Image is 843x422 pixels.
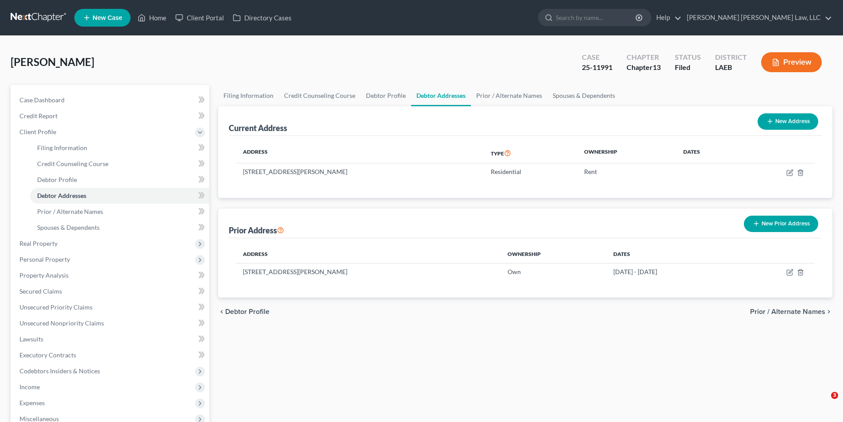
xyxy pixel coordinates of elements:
[19,399,45,407] span: Expenses
[37,224,100,231] span: Spouses & Dependents
[653,63,661,71] span: 13
[758,113,818,130] button: New Address
[37,176,77,183] span: Debtor Profile
[500,245,606,263] th: Ownership
[92,15,122,21] span: New Case
[229,123,287,133] div: Current Address
[831,392,838,399] span: 3
[606,245,735,263] th: Dates
[19,351,76,359] span: Executory Contracts
[582,52,612,62] div: Case
[606,263,735,280] td: [DATE] - [DATE]
[218,308,269,315] button: chevron_left Debtor Profile
[547,85,620,106] a: Spouses & Dependents
[19,96,65,104] span: Case Dashboard
[19,319,104,327] span: Unsecured Nonpriority Claims
[484,143,577,163] th: Type
[30,204,209,220] a: Prior / Alternate Names
[627,52,661,62] div: Chapter
[715,52,747,62] div: District
[750,308,832,315] button: Prior / Alternate Names chevron_right
[12,347,209,363] a: Executory Contracts
[19,128,56,136] span: Client Profile
[236,263,500,280] td: [STREET_ADDRESS][PERSON_NAME]
[577,143,676,163] th: Ownership
[12,267,209,283] a: Property Analysis
[19,240,58,247] span: Real Property
[675,62,701,73] div: Filed
[813,392,834,413] iframe: Intercom live chat
[761,52,822,72] button: Preview
[218,308,225,315] i: chevron_left
[682,10,832,26] a: [PERSON_NAME] [PERSON_NAME] Law, LLC
[218,85,279,106] a: Filing Information
[361,85,411,106] a: Debtor Profile
[744,216,818,232] button: New Prior Address
[37,160,108,167] span: Credit Counseling Course
[11,55,94,68] span: [PERSON_NAME]
[750,308,825,315] span: Prior / Alternate Names
[19,271,69,279] span: Property Analysis
[19,112,58,120] span: Credit Report
[37,192,86,199] span: Debtor Addresses
[652,10,681,26] a: Help
[19,367,100,375] span: Codebtors Insiders & Notices
[577,163,676,180] td: Rent
[12,299,209,315] a: Unsecured Priority Claims
[484,163,577,180] td: Residential
[225,308,269,315] span: Debtor Profile
[19,287,62,295] span: Secured Claims
[133,10,171,26] a: Home
[12,331,209,347] a: Lawsuits
[229,225,284,236] div: Prior Address
[30,220,209,236] a: Spouses & Dependents
[228,10,296,26] a: Directory Cases
[37,144,87,151] span: Filing Information
[171,10,228,26] a: Client Portal
[19,335,43,343] span: Lawsuits
[12,108,209,124] a: Credit Report
[12,92,209,108] a: Case Dashboard
[12,283,209,299] a: Secured Claims
[825,308,832,315] i: chevron_right
[30,172,209,188] a: Debtor Profile
[30,188,209,204] a: Debtor Addresses
[715,62,747,73] div: LAEB
[236,163,484,180] td: [STREET_ADDRESS][PERSON_NAME]
[19,256,70,263] span: Personal Property
[12,315,209,331] a: Unsecured Nonpriority Claims
[676,143,741,163] th: Dates
[30,156,209,172] a: Credit Counseling Course
[19,303,92,311] span: Unsecured Priority Claims
[556,9,637,26] input: Search by name...
[19,383,40,391] span: Income
[675,52,701,62] div: Status
[37,208,103,215] span: Prior / Alternate Names
[500,263,606,280] td: Own
[582,62,612,73] div: 25-11991
[411,85,471,106] a: Debtor Addresses
[627,62,661,73] div: Chapter
[279,85,361,106] a: Credit Counseling Course
[236,143,484,163] th: Address
[30,140,209,156] a: Filing Information
[471,85,547,106] a: Prior / Alternate Names
[236,245,500,263] th: Address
